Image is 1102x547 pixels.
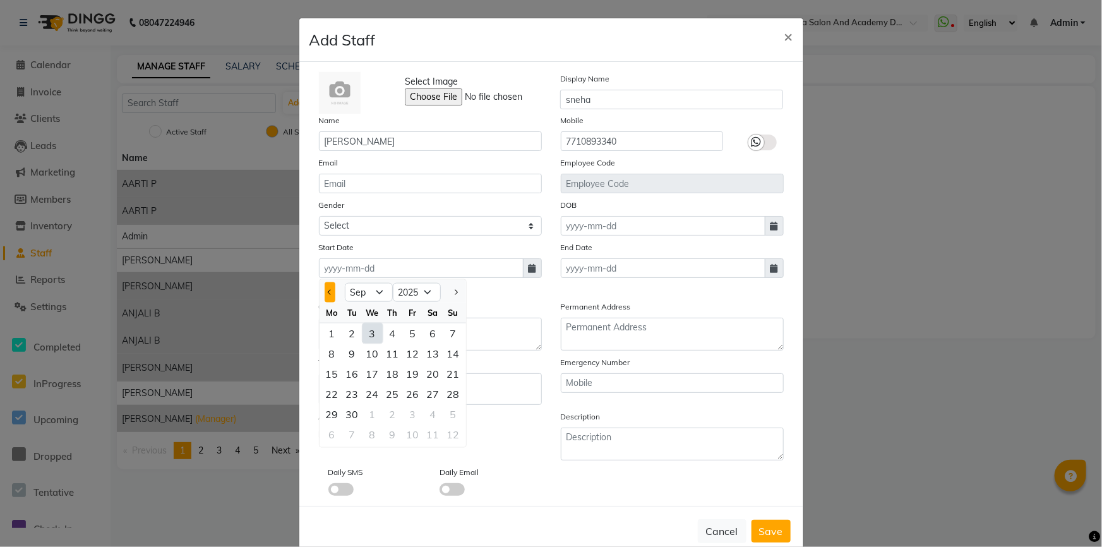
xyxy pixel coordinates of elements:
[423,303,443,323] div: Sa
[561,301,631,313] label: Permanent Address
[561,131,723,151] input: Mobile
[383,344,403,364] div: Thursday, September 11, 2025
[423,323,443,344] div: Saturday, September 6, 2025
[423,424,443,445] div: Saturday, October 11, 2025
[383,364,403,384] div: 18
[443,344,464,364] div: Sunday, September 14, 2025
[362,364,383,384] div: 17
[403,404,423,424] div: 3
[319,115,340,126] label: Name
[322,424,342,445] div: Monday, October 6, 2025
[362,384,383,404] div: 24
[322,364,342,384] div: 15
[405,75,458,88] span: Select Image
[342,344,362,364] div: 9
[423,364,443,384] div: Saturday, September 20, 2025
[443,323,464,344] div: 7
[362,424,383,445] div: 8
[322,323,342,344] div: 1
[342,323,362,344] div: Tuesday, September 2, 2025
[319,242,354,253] label: Start Date
[325,282,335,303] button: Previous month
[423,384,443,404] div: 27
[443,404,464,424] div: Sunday, October 5, 2025
[362,323,383,344] div: Wednesday, September 3, 2025
[443,364,464,384] div: 21
[383,424,403,445] div: 9
[759,525,783,538] span: Save
[383,303,403,323] div: Th
[561,242,593,253] label: End Date
[561,357,630,368] label: Emergency Number
[342,404,362,424] div: Tuesday, September 30, 2025
[342,424,362,445] div: Tuesday, October 7, 2025
[443,384,464,404] div: 28
[561,200,577,211] label: DOB
[403,323,423,344] div: 5
[322,424,342,445] div: 6
[443,323,464,344] div: Sunday, September 7, 2025
[774,18,803,54] button: Close
[403,424,423,445] div: 10
[383,344,403,364] div: 11
[698,519,746,543] button: Cancel
[322,384,342,404] div: 22
[342,323,362,344] div: 2
[423,384,443,404] div: Saturday, September 27, 2025
[383,364,403,384] div: Thursday, September 18, 2025
[362,404,383,424] div: 1
[322,303,342,323] div: Mo
[784,27,793,45] span: ×
[319,72,361,114] img: Cinque Terre
[319,258,524,278] input: yyyy-mm-dd
[362,384,383,404] div: Wednesday, September 24, 2025
[319,157,338,169] label: Email
[423,323,443,344] div: 6
[342,364,362,384] div: Tuesday, September 16, 2025
[403,404,423,424] div: Friday, October 3, 2025
[342,303,362,323] div: Tu
[423,424,443,445] div: 11
[342,344,362,364] div: Tuesday, September 9, 2025
[752,520,791,543] button: Save
[383,384,403,404] div: 25
[322,323,342,344] div: Monday, September 1, 2025
[403,364,423,384] div: Friday, September 19, 2025
[561,411,601,423] label: Description
[561,216,765,236] input: yyyy-mm-dd
[342,364,362,384] div: 16
[423,404,443,424] div: 4
[319,174,542,193] input: Email
[322,404,342,424] div: 29
[362,344,383,364] div: Wednesday, September 10, 2025
[561,157,616,169] label: Employee Code
[560,73,609,85] label: Display Name
[403,344,423,364] div: 12
[383,384,403,404] div: Thursday, September 25, 2025
[362,303,383,323] div: We
[561,174,784,193] input: Employee Code
[322,404,342,424] div: Monday, September 29, 2025
[561,115,584,126] label: Mobile
[322,344,342,364] div: 8
[322,384,342,404] div: Monday, September 22, 2025
[443,364,464,384] div: Sunday, September 21, 2025
[423,344,443,364] div: 13
[328,467,363,478] label: Daily SMS
[403,323,423,344] div: Friday, September 5, 2025
[362,323,383,344] div: 3
[383,323,403,344] div: 4
[561,258,765,278] input: yyyy-mm-dd
[423,404,443,424] div: Saturday, October 4, 2025
[342,424,362,445] div: 7
[443,404,464,424] div: 5
[322,364,342,384] div: Monday, September 15, 2025
[342,384,362,404] div: Tuesday, September 23, 2025
[342,404,362,424] div: 30
[403,364,423,384] div: 19
[362,364,383,384] div: Wednesday, September 17, 2025
[345,283,393,302] select: Select month
[383,424,403,445] div: Thursday, October 9, 2025
[405,88,577,105] input: Select Image
[443,303,464,323] div: Su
